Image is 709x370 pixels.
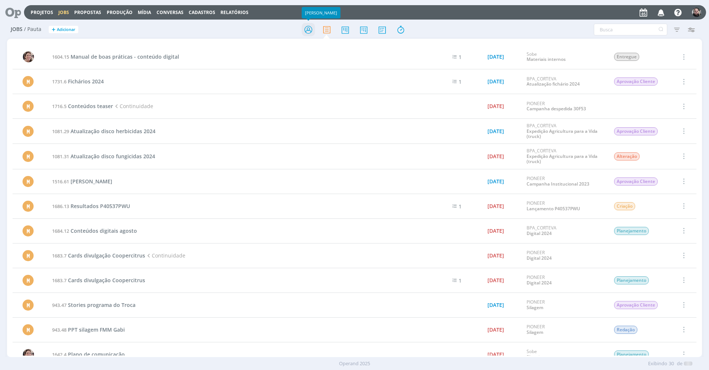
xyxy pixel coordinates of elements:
[302,7,340,18] div: [PERSON_NAME]
[23,324,34,335] div: M
[614,350,649,359] span: Planejamento
[52,128,155,135] a: 1081.29Atualização disco herbicidas 2024
[527,225,603,236] div: BPA_CORTEVA
[614,152,640,160] span: Alteração
[487,302,504,308] div: [DATE]
[23,176,34,187] div: M
[527,106,586,112] a: Campanha despedida 30F53
[614,177,658,186] span: Aprovação Cliente
[487,327,504,332] div: [DATE]
[527,255,552,261] a: Digital 2024
[614,53,639,61] span: Entregue
[68,326,125,333] span: PPT silagem FMM Gabi
[52,252,145,259] a: 1683.7Cards divulgação Coopercitrus
[157,9,184,15] a: Conversas
[614,326,637,334] span: Redação
[614,227,649,235] span: Planejamento
[68,78,104,85] span: Fichários 2024
[24,26,41,32] span: / Pauta
[527,304,543,311] a: Silagem
[49,26,78,34] button: +Adicionar
[52,128,69,135] span: 1081.29
[527,250,603,261] div: PIONEER
[487,129,504,134] div: [DATE]
[68,277,145,284] span: Cards divulgação Coopercitrus
[692,8,701,17] img: G
[527,349,603,360] div: Sobe
[614,127,658,135] span: Aprovação Cliente
[71,203,130,210] span: Resultados P40537PWU
[220,9,249,15] a: Relatórios
[52,178,69,185] span: 1516.61
[52,153,69,160] span: 1081.31
[68,351,125,358] span: Plano de comunicação
[648,360,667,367] span: Exibindo
[74,9,101,15] span: Propostas
[52,351,66,358] span: 1642.4
[669,360,674,367] span: 30
[52,301,136,308] a: 943.47Stories programa do Troca
[52,53,69,60] span: 1604.15
[527,76,603,87] div: BPA_CORTEVA
[487,154,504,159] div: [DATE]
[218,10,251,15] button: Relatórios
[71,128,155,135] span: Atualização disco herbicidas 2024
[52,103,113,110] a: 1716.5Conteúdos teaser
[614,202,635,210] span: Criação
[31,9,53,15] a: Projetos
[52,203,130,210] a: 1686.13Resultados P40537PWU
[136,10,153,15] button: Mídia
[23,275,34,286] div: M
[23,250,34,261] div: M
[23,201,34,212] div: M
[614,301,658,309] span: Aprovação Cliente
[487,54,504,59] div: [DATE]
[52,203,69,210] span: 1686.13
[68,252,145,259] span: Cards divulgação Coopercitrus
[527,153,597,165] a: Expedição Agricultura para a Vida (truck)
[23,300,34,311] div: M
[56,10,71,15] button: Jobs
[614,77,658,86] span: Aprovação Cliente
[23,51,34,62] img: A
[527,181,589,187] a: Campanha Institucional 2023
[459,277,462,284] span: 1
[692,6,702,19] button: G
[52,326,66,333] span: 943.48
[68,103,113,110] span: Conteúdos teaser
[138,9,151,15] a: Mídia
[527,201,603,211] div: PIONEER
[52,228,69,234] span: 1684.12
[107,9,133,15] a: Produção
[527,128,597,139] a: Expedição Agricultura para a Vida (truck)
[527,148,603,164] div: BPA_CORTEVA
[23,101,34,112] div: M
[113,103,153,110] span: Continuidade
[527,52,603,62] div: Sobe
[58,9,69,15] a: Jobs
[52,277,145,284] a: 1683.7Cards divulgação Coopercitrus
[459,78,462,85] span: 1
[52,26,55,34] span: +
[487,204,504,209] div: [DATE]
[487,79,504,84] div: [DATE]
[145,252,185,259] span: Continuidade
[71,178,112,185] span: [PERSON_NAME]
[527,205,580,212] a: Lançamento P40537PWU
[527,123,603,139] div: BPA_CORTEVA
[72,10,103,15] button: Propostas
[527,324,603,335] div: PIONEER
[487,179,504,184] div: [DATE]
[186,10,218,15] button: Cadastros
[527,354,556,360] a: Planejamento
[487,228,504,234] div: [DATE]
[52,78,66,85] span: 1731.6
[52,78,104,85] a: 1731.6Fichários 2024
[52,153,155,160] a: 1081.31Atualização disco fungicidas 2024
[527,300,603,310] div: PIONEER
[23,151,34,162] div: M
[189,9,215,15] span: Cadastros
[527,329,543,335] a: Silagem
[527,81,580,87] a: Atualização fichário 2024
[459,53,462,60] span: 1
